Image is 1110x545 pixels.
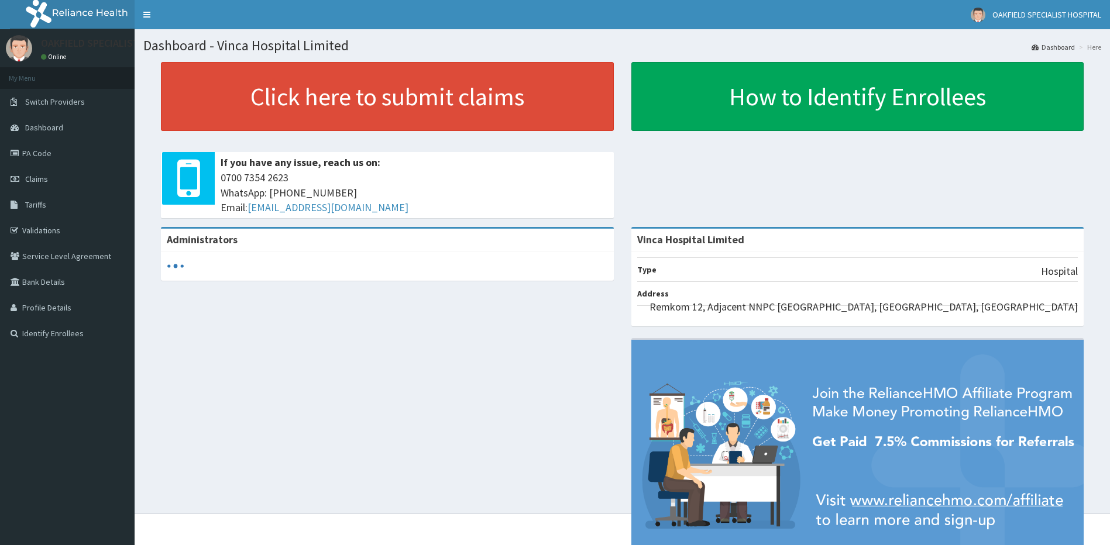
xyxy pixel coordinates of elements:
[1041,264,1078,279] p: Hospital
[25,122,63,133] span: Dashboard
[637,288,669,299] b: Address
[637,233,744,246] strong: Vinca Hospital Limited
[143,38,1101,53] h1: Dashboard - Vinca Hospital Limited
[248,201,408,214] a: [EMAIL_ADDRESS][DOMAIN_NAME]
[971,8,985,22] img: User Image
[25,174,48,184] span: Claims
[631,62,1084,131] a: How to Identify Enrollees
[6,35,32,61] img: User Image
[41,53,69,61] a: Online
[221,170,608,215] span: 0700 7354 2623 WhatsApp: [PHONE_NUMBER] Email:
[25,96,85,107] span: Switch Providers
[637,264,657,275] b: Type
[41,38,187,49] p: OAKFIELD SPECIALIST HOSPITAL
[1076,42,1101,52] li: Here
[992,9,1101,20] span: OAKFIELD SPECIALIST HOSPITAL
[649,299,1078,315] p: Remkom 12, Adjacent NNPC [GEOGRAPHIC_DATA], [GEOGRAPHIC_DATA], [GEOGRAPHIC_DATA]
[1032,42,1075,52] a: Dashboard
[161,62,614,131] a: Click here to submit claims
[25,199,46,210] span: Tariffs
[167,233,238,246] b: Administrators
[167,257,184,275] svg: audio-loading
[221,156,380,169] b: If you have any issue, reach us on:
